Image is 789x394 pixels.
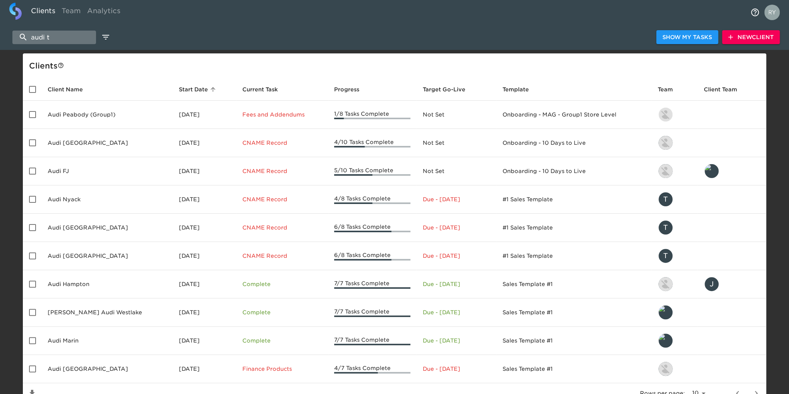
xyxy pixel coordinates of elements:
span: Calculated based on the start date and the duration of all Tasks contained in this Hub. [423,85,465,94]
td: 4/8 Tasks Complete [328,185,417,214]
img: nikko.foster@roadster.com [659,108,672,122]
td: Onboarding - 10 Days to Live [496,129,652,157]
td: Audi Hampton [41,270,173,298]
td: 4/7 Tasks Complete [328,355,417,383]
span: Start Date [179,85,218,94]
span: Progress [334,85,369,94]
td: 4/10 Tasks Complete [328,129,417,157]
td: [DATE] [173,270,236,298]
div: lowell@roadster.com [658,276,691,292]
td: [DATE] [173,242,236,270]
td: [DATE] [173,298,236,327]
td: Audi [GEOGRAPHIC_DATA] [41,214,173,242]
td: 6/8 Tasks Complete [328,242,417,270]
td: [DATE] [173,214,236,242]
td: 7/7 Tasks Complete [328,270,417,298]
p: CNAME Record [242,224,322,231]
td: Audi Marin [41,327,173,355]
img: lowell@roadster.com [659,277,672,291]
div: leland@roadster.com [704,163,760,179]
img: tyler@roadster.com [659,305,672,319]
td: Sales Template #1 [496,355,652,383]
td: #1 Sales Template [496,185,652,214]
button: edit [99,31,112,44]
img: kevin.lo@roadster.com [659,164,672,178]
p: Due - [DATE] [423,224,490,231]
button: notifications [746,3,764,22]
td: [DATE] [173,101,236,129]
td: Audi Nyack [41,185,173,214]
span: Target Go-Live [423,85,475,94]
p: Finance Products [242,365,322,373]
td: [DATE] [173,355,236,383]
p: Due - [DATE] [423,337,490,344]
div: nikko.foster@roadster.com [658,107,691,122]
a: Analytics [84,3,123,22]
div: tyler@roadster.com [658,305,691,320]
td: Not Set [417,157,496,185]
div: tracy@roadster.com [658,192,691,207]
span: Client Team [704,85,747,94]
td: Onboarding - MAG - Group1 Store Level [496,101,652,129]
td: [DATE] [173,157,236,185]
p: Due - [DATE] [423,308,490,316]
p: Due - [DATE] [423,365,490,373]
span: This is the next Task in this Hub that should be completed [242,85,278,94]
span: Show My Tasks [662,33,712,42]
a: Clients [28,3,58,22]
td: Not Set [417,129,496,157]
td: Not Set [417,101,496,129]
p: Complete [242,308,322,316]
button: NewClient [722,30,780,45]
span: Current Task [242,85,288,94]
div: kevin.lo@roadster.com [658,163,691,179]
td: #1 Sales Template [496,242,652,270]
p: CNAME Record [242,252,322,260]
td: Sales Template #1 [496,298,652,327]
p: CNAME Record [242,139,322,147]
span: Team [658,85,683,94]
td: Audi FJ [41,157,173,185]
div: T [658,248,673,264]
td: 1/8 Tasks Complete [328,101,417,129]
p: Complete [242,337,322,344]
td: Audi [GEOGRAPHIC_DATA] [41,129,173,157]
button: Show My Tasks [656,30,718,45]
p: CNAME Record [242,167,322,175]
p: Fees and Addendums [242,111,322,118]
td: Audi [GEOGRAPHIC_DATA] [41,242,173,270]
td: [DATE] [173,327,236,355]
td: 7/7 Tasks Complete [328,298,417,327]
div: J [704,276,719,292]
td: 6/8 Tasks Complete [328,214,417,242]
div: jdaniels@tysinger.com [704,276,760,292]
td: [DATE] [173,185,236,214]
div: Client s [29,60,763,72]
td: Sales Template #1 [496,327,652,355]
a: Team [58,3,84,22]
img: logo [9,3,22,20]
td: 7/7 Tasks Complete [328,327,417,355]
span: Template [503,85,539,94]
span: New Client [728,33,774,42]
div: kevin.lo@roadster.com [658,135,691,151]
div: T [658,220,673,235]
p: Due - [DATE] [423,195,490,203]
td: [DATE] [173,129,236,157]
img: lowell@roadster.com [659,362,672,376]
span: Client Name [48,85,93,94]
td: Audi Peabody (Group1) [41,101,173,129]
div: tracy@roadster.com [658,248,691,264]
div: T [658,192,673,207]
div: tyler@roadster.com [658,333,691,348]
td: 5/10 Tasks Complete [328,157,417,185]
img: tyler@roadster.com [659,334,672,348]
div: lowell@roadster.com [658,361,691,377]
p: CNAME Record [242,195,322,203]
img: kevin.lo@roadster.com [659,136,672,150]
td: #1 Sales Template [496,214,652,242]
td: Onboarding - 10 Days to Live [496,157,652,185]
img: leland@roadster.com [705,164,719,178]
td: Audi [GEOGRAPHIC_DATA] [41,355,173,383]
p: Due - [DATE] [423,280,490,288]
